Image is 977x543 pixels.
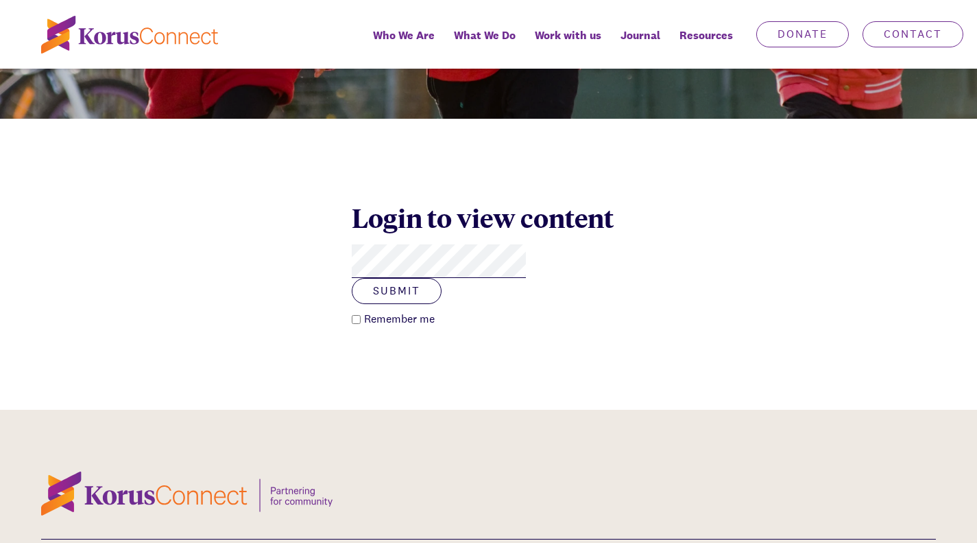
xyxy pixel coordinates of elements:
[525,19,611,69] a: Work with us
[41,16,218,54] img: korus-connect%2Fc5177985-88d5-491d-9cd7-4a1febad1357_logo.svg
[535,25,601,45] span: Work with us
[454,25,516,45] span: What We Do
[361,311,435,327] label: Remember me
[611,19,670,69] a: Journal
[620,25,660,45] span: Journal
[352,278,442,304] button: Submit
[863,21,963,47] a: Contact
[41,472,333,516] img: korus-connect%2F3bb1268c-e78d-4311-9d6e-a58205fa809b_logo-tagline.svg
[444,19,525,69] a: What We Do
[373,25,435,45] span: Who We Are
[352,201,626,234] div: Login to view content
[670,19,743,69] div: Resources
[363,19,444,69] a: Who We Are
[756,21,849,47] a: Donate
